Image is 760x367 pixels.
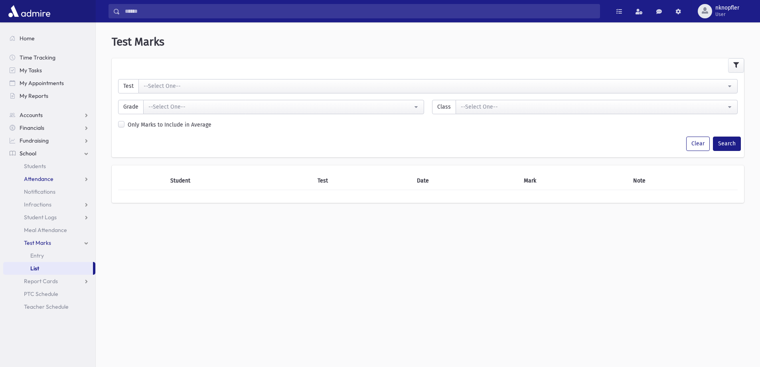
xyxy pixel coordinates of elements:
button: --Select One-- [138,79,738,93]
span: Attendance [24,175,53,183]
span: School [20,150,36,157]
a: Entry [3,249,95,262]
th: Date [412,172,519,190]
a: PTC Schedule [3,288,95,300]
a: Teacher Schedule [3,300,95,313]
th: Test [313,172,412,190]
th: Mark [519,172,628,190]
span: Meal Attendance [24,226,67,234]
a: Home [3,32,95,45]
span: User [715,11,739,18]
th: Note [628,172,738,190]
span: Students [24,163,46,170]
span: Fundraising [20,137,49,144]
span: Teacher Schedule [24,303,69,310]
span: Infractions [24,201,51,208]
a: List [3,262,93,275]
div: --Select One-- [148,103,413,111]
a: My Reports [3,89,95,102]
a: Report Cards [3,275,95,288]
a: Students [3,160,95,173]
a: Student Logs [3,211,95,224]
span: nknopfler [715,5,739,11]
label: Only Marks to Include in Average [128,121,211,129]
button: --Select One-- [143,100,424,114]
a: My Tasks [3,64,95,77]
button: Search [713,137,741,151]
input: Search [120,4,600,18]
div: --Select One-- [461,103,726,111]
th: Student [166,172,312,190]
span: Student Logs [24,214,57,221]
span: PTC Schedule [24,290,58,298]
a: My Appointments [3,77,95,89]
span: Accounts [20,111,43,119]
button: Clear [686,137,710,151]
a: Fundraising [3,134,95,147]
span: Test Marks [112,35,164,48]
a: Time Tracking [3,51,95,64]
div: --Select One-- [144,82,726,90]
a: Notifications [3,185,95,198]
span: Financials [20,124,44,131]
span: List [30,265,39,272]
span: Grade [118,100,144,114]
span: Test Marks [24,239,51,246]
span: My Appointments [20,79,64,87]
span: My Tasks [20,67,42,74]
span: Report Cards [24,278,58,285]
span: Home [20,35,35,42]
span: Notifications [24,188,55,195]
a: Accounts [3,109,95,121]
button: --Select One-- [456,100,738,114]
img: AdmirePro [6,3,52,19]
a: Test Marks [3,236,95,249]
span: Time Tracking [20,54,55,61]
span: My Reports [20,92,48,99]
a: Attendance [3,173,95,185]
a: School [3,147,95,160]
a: Meal Attendance [3,224,95,236]
a: Financials [3,121,95,134]
span: Entry [30,252,44,259]
a: Infractions [3,198,95,211]
span: Test [118,79,139,93]
span: Class [432,100,456,114]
